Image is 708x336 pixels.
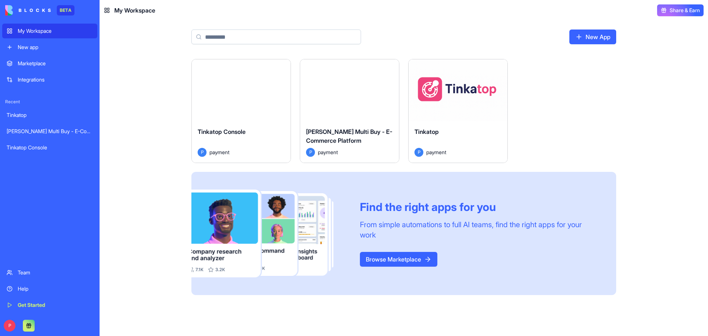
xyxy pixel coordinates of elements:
[306,148,315,157] span: P
[18,76,93,83] div: Integrations
[657,4,704,16] button: Share & Earn
[209,148,229,156] span: payment
[306,128,392,144] span: [PERSON_NAME] Multi Buy - E-Commerce Platform
[191,190,348,278] img: Frame_181_egmpey.png
[2,124,97,139] a: [PERSON_NAME] Multi Buy - E-Commerce Platform
[18,60,93,67] div: Marketplace
[57,5,74,15] div: BETA
[7,128,93,135] div: [PERSON_NAME] Multi Buy - E-Commerce Platform
[318,148,338,156] span: payment
[18,27,93,35] div: My Workspace
[2,72,97,87] a: Integrations
[569,30,616,44] a: New App
[198,148,206,157] span: P
[414,148,423,157] span: P
[2,140,97,155] a: Tinkatop Console
[2,108,97,122] a: Tinkatop
[18,44,93,51] div: New app
[360,252,437,267] a: Browse Marketplace
[2,298,97,312] a: Get Started
[360,219,598,240] div: From simple automations to full AI teams, find the right apps for your work
[7,144,93,151] div: Tinkatop Console
[2,265,97,280] a: Team
[2,99,97,105] span: Recent
[300,59,399,163] a: [PERSON_NAME] Multi Buy - E-Commerce PlatformPpayment
[5,5,51,15] img: logo
[2,281,97,296] a: Help
[114,6,155,15] span: My Workspace
[2,24,97,38] a: My Workspace
[2,56,97,71] a: Marketplace
[18,301,93,309] div: Get Started
[191,59,291,163] a: Tinkatop ConsolePpayment
[2,40,97,55] a: New app
[414,128,439,135] span: Tinkatop
[18,269,93,276] div: Team
[18,285,93,292] div: Help
[426,148,446,156] span: payment
[4,320,15,332] span: P
[360,200,598,214] div: Find the right apps for you
[408,59,508,163] a: TinkatopPpayment
[198,128,246,135] span: Tinkatop Console
[670,7,700,14] span: Share & Earn
[7,111,93,119] div: Tinkatop
[5,5,74,15] a: BETA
